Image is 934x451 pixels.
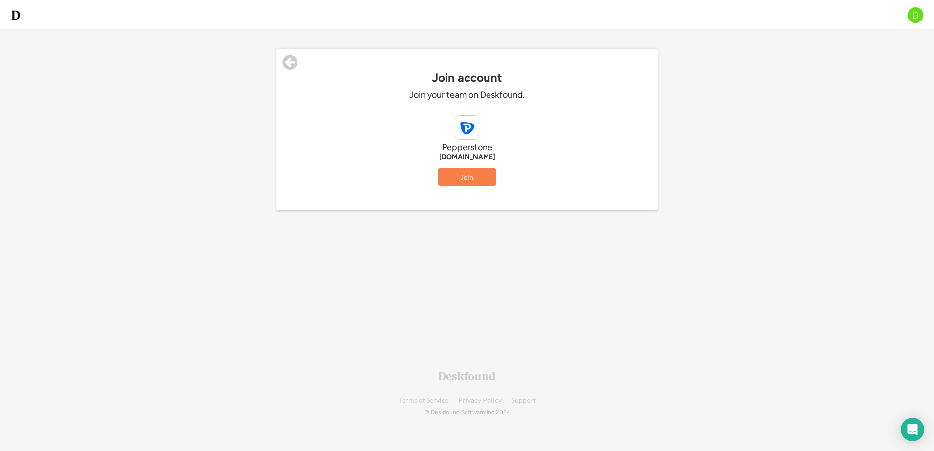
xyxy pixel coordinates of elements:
[511,397,536,404] a: Support
[399,397,448,404] a: Terms of Service
[320,153,614,161] div: [DOMAIN_NAME]
[276,71,658,84] div: Join account
[10,9,21,21] img: d-whitebg.png
[458,397,502,404] a: Privacy Policy
[438,370,496,382] div: Deskfound
[455,116,479,139] img: pepperstone.com
[907,6,924,24] img: D.png
[901,418,924,441] div: Open Intercom Messenger
[438,168,496,186] button: Join
[320,89,614,101] div: Join your team on Deskfound.
[320,142,614,153] div: Pepperstone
